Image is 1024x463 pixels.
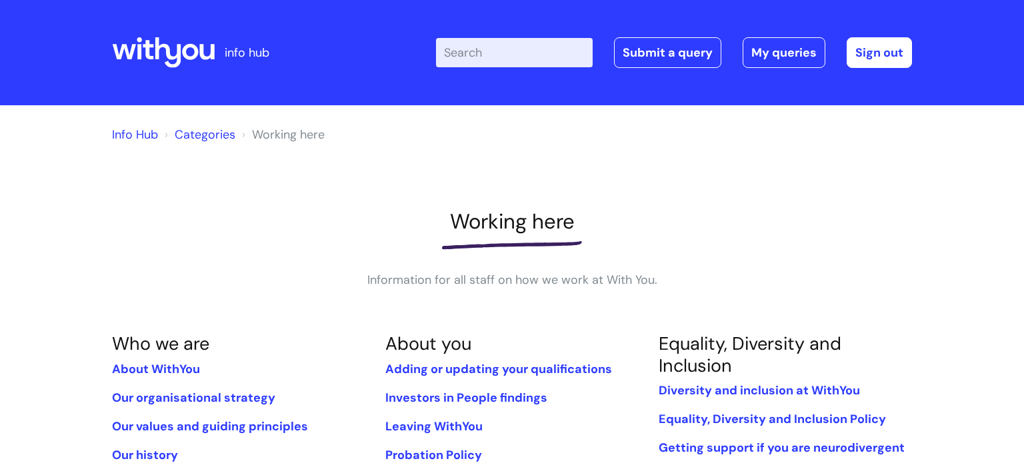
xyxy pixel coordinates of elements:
li: Solution home [161,124,235,145]
a: Our values and guiding principles [112,418,308,434]
div: | - [436,37,912,68]
a: Diversity and inclusion at WithYou [659,382,860,398]
a: About WithYou [112,361,200,377]
input: Search [436,38,593,67]
a: Our organisational strategy [112,390,275,406]
a: Adding or updating your qualifications [385,361,612,377]
a: Info Hub [112,127,158,143]
a: Our history [112,447,178,463]
a: My queries [743,37,825,68]
a: Who we are [112,332,209,355]
a: Equality, Diversity and Inclusion Policy [659,411,886,427]
a: Leaving WithYou [385,418,483,434]
a: Probation Policy [385,447,482,463]
a: Getting support if you are neurodivergent [659,440,905,456]
a: About you [385,332,471,355]
li: Working here [239,124,325,145]
a: Equality, Diversity and Inclusion [659,332,841,376]
a: Submit a query [614,37,721,68]
a: Investors in People findings [385,390,547,406]
h1: Working here [112,209,912,234]
a: Sign out [847,37,912,68]
p: Information for all staff on how we work at With You. [312,269,712,290]
p: info hub [225,42,269,63]
a: Categories [175,127,235,143]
